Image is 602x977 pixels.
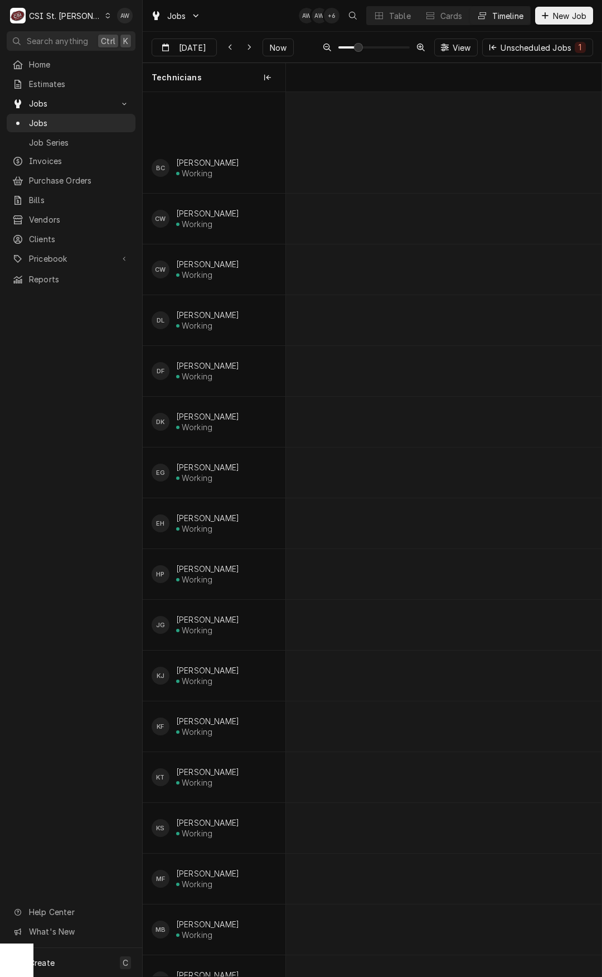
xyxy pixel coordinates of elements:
[450,42,473,54] span: View
[10,8,26,23] div: CSI St. Louis's Avatar
[29,155,130,167] span: Invoices
[176,463,239,472] div: [PERSON_NAME]
[152,565,169,583] div: Herb Phillips's Avatar
[182,270,212,280] div: Working
[152,261,169,278] div: Courtney Wiliford's Avatar
[143,63,285,92] div: Technicians column. SPACE for context menu
[7,903,135,921] a: Go to Help Center
[7,922,135,941] a: Go to What's New
[434,38,478,56] button: View
[182,321,212,330] div: Working
[152,667,169,685] div: KJ
[152,362,169,380] div: David Ford's Avatar
[152,362,169,380] div: DF
[182,625,212,635] div: Working
[152,819,169,837] div: KS
[440,10,463,22] div: Cards
[29,78,130,90] span: Estimates
[312,8,327,23] div: AW
[182,219,212,229] div: Working
[152,921,169,939] div: MB
[182,879,212,889] div: Working
[263,38,294,56] button: Now
[152,718,169,735] div: KF
[29,958,55,968] span: Create
[176,818,239,827] div: [PERSON_NAME]
[182,524,212,533] div: Working
[176,767,239,777] div: [PERSON_NAME]
[7,133,135,152] a: Job Series
[182,829,212,838] div: Working
[7,210,135,229] a: Vendors
[152,921,169,939] div: Mike Barnett's Avatar
[344,7,362,25] button: Open search
[167,10,186,22] span: Jobs
[152,768,169,786] div: KT
[29,117,130,129] span: Jobs
[152,819,169,837] div: Kyle Smith's Avatar
[182,778,212,787] div: Working
[7,230,135,248] a: Clients
[551,10,589,22] span: New Job
[152,413,169,431] div: Drew Koonce's Avatar
[182,422,212,432] div: Working
[7,152,135,170] a: Invoices
[176,869,239,878] div: [PERSON_NAME]
[182,473,212,483] div: Working
[27,35,88,47] span: Search anything
[152,210,169,228] div: Chuck Wamboldt's Avatar
[268,42,289,54] span: Now
[176,310,239,320] div: [PERSON_NAME]
[299,8,314,23] div: Alexandria Wilp's Avatar
[29,137,130,148] span: Job Series
[176,716,239,726] div: [PERSON_NAME]
[29,906,129,918] span: Help Center
[123,957,128,969] span: C
[535,7,593,25] button: New Job
[7,270,135,288] a: Reports
[152,565,169,583] div: HP
[7,75,135,93] a: Estimates
[152,514,169,532] div: EH
[152,210,169,228] div: CW
[152,718,169,735] div: Kevin Floyd's Avatar
[501,42,586,54] div: Unscheduled Jobs
[176,412,239,421] div: [PERSON_NAME]
[152,870,169,888] div: Matt Flores's Avatar
[152,464,169,482] div: EG
[182,930,212,940] div: Working
[577,41,584,53] div: 1
[176,361,239,370] div: [PERSON_NAME]
[7,249,135,268] a: Go to Pricebook
[182,575,212,584] div: Working
[176,158,239,167] div: [PERSON_NAME]
[29,214,130,225] span: Vendors
[29,253,113,264] span: Pricebook
[182,727,212,737] div: Working
[152,413,169,431] div: DK
[482,38,593,56] button: Unscheduled Jobs1
[29,926,129,937] span: What's New
[182,676,212,686] div: Working
[7,171,135,190] a: Purchase Orders
[152,38,217,56] button: [DATE]
[117,8,133,23] div: AW
[29,175,130,186] span: Purchase Orders
[10,8,26,23] div: C
[152,464,169,482] div: Eric Guard's Avatar
[152,311,169,329] div: DL
[152,616,169,634] div: Jeff George's Avatar
[492,10,523,22] div: Timeline
[7,191,135,209] a: Bills
[7,31,135,51] button: Search anythingCtrlK
[176,513,239,523] div: [PERSON_NAME]
[176,920,239,929] div: [PERSON_NAME]
[182,169,212,178] div: Working
[29,273,130,285] span: Reports
[101,35,115,47] span: Ctrl
[176,564,239,574] div: [PERSON_NAME]
[146,7,205,25] a: Go to Jobs
[312,8,327,23] div: Alexandria Wilp's Avatar
[152,870,169,888] div: MF
[152,768,169,786] div: Kris Thomason's Avatar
